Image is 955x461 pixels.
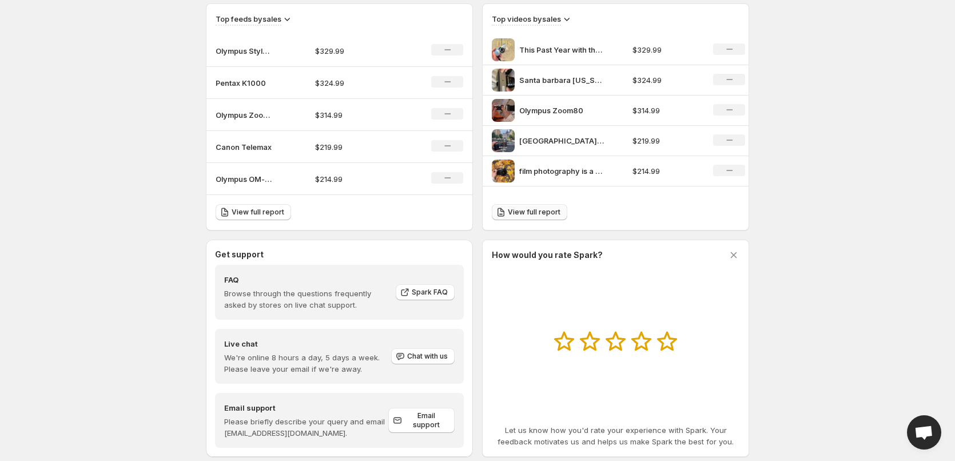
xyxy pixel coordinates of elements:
[216,45,273,57] p: Olympus Stylus Epic 115
[519,44,605,55] p: This Past Year with the Olympus Stylus Point and Shoot Film Camera film filmcamera olympusstylus ...
[519,74,605,86] p: Santa barbara [US_STATE] ___________________________________ reels reelsinstagram 35mm filmphotog...
[216,141,273,153] p: Canon Telemax
[492,129,515,152] img: Budapest on 35mm Photos taken on Canon SureShot Telemax using Kodak Gold 200 film
[396,284,455,300] a: Spark FAQ
[492,424,739,447] p: Let us know how you'd rate your experience with Spark. Your feedback motivates us and helps us ma...
[907,415,941,450] a: Open chat
[215,249,264,260] h3: Get support
[224,402,388,414] h4: Email support
[216,204,291,220] a: View full report
[632,105,700,116] p: $314.99
[632,165,700,177] p: $214.99
[519,165,605,177] p: film photography is a chemical miracle
[388,408,455,433] a: Email support
[315,45,396,57] p: $329.99
[407,352,448,361] span: Chat with us
[315,141,396,153] p: $219.99
[315,77,396,89] p: $324.99
[315,109,396,121] p: $314.99
[216,173,273,185] p: Olympus OM-10
[632,135,700,146] p: $219.99
[492,160,515,182] img: film photography is a chemical miracle
[632,44,700,55] p: $329.99
[232,208,284,217] span: View full report
[519,135,605,146] p: [GEOGRAPHIC_DATA] on 35mm Photos taken on Canon SureShot Telemax using Kodak Gold 200 film
[492,249,603,261] h3: How would you rate Spark?
[632,74,700,86] p: $324.99
[412,288,448,297] span: Spark FAQ
[391,348,455,364] button: Chat with us
[404,411,448,430] span: Email support
[224,338,390,349] h4: Live chat
[492,13,561,25] h3: Top videos by sales
[492,38,515,61] img: This Past Year with the Olympus Stylus Point and Shoot Film Camera film filmcamera olympusstylus ...
[492,69,515,92] img: Santa barbara California ___________________________________ reels reelsinstagram 35mm filmphotog...
[216,77,273,89] p: Pentax K1000
[216,109,273,121] p: Olympus Zoom 80
[224,274,388,285] h4: FAQ
[224,352,390,375] p: We're online 8 hours a day, 5 days a week. Please leave your email if we're away.
[216,13,281,25] h3: Top feeds by sales
[224,416,388,439] p: Please briefly describe your query and email [EMAIL_ADDRESS][DOMAIN_NAME].
[519,105,605,116] p: Olympus Zoom80
[492,99,515,122] img: Olympus Zoom80
[315,173,396,185] p: $214.99
[492,204,567,220] a: View full report
[508,208,560,217] span: View full report
[224,288,388,311] p: Browse through the questions frequently asked by stores on live chat support.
